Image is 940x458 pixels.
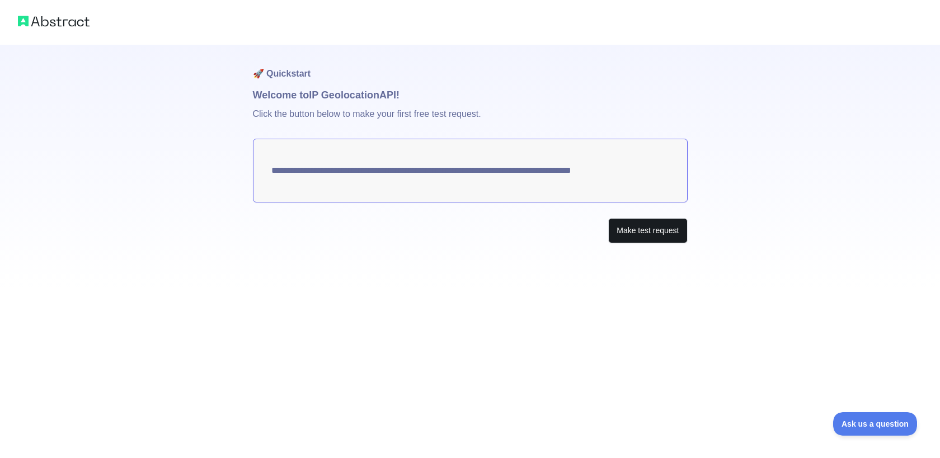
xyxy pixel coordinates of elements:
iframe: Toggle Customer Support [833,412,918,436]
p: Click the button below to make your first free test request. [253,103,688,139]
h1: 🚀 Quickstart [253,45,688,87]
h1: Welcome to IP Geolocation API! [253,87,688,103]
button: Make test request [608,218,687,243]
img: Abstract logo [18,13,90,29]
